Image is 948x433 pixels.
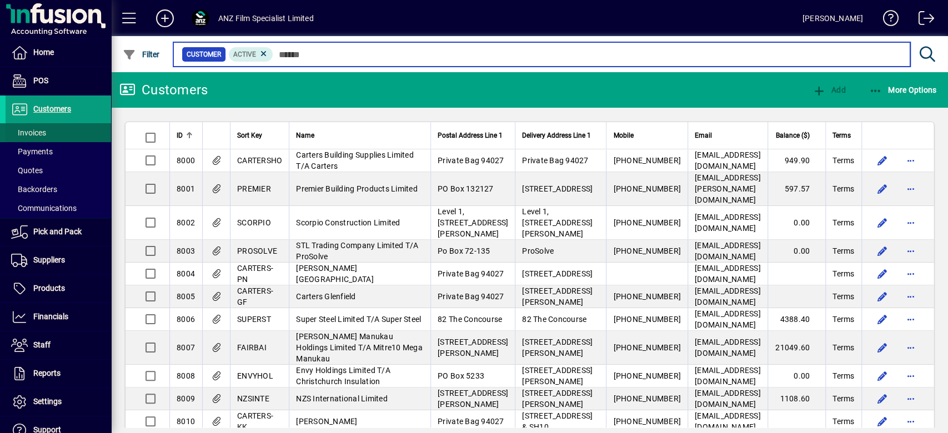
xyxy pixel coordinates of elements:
button: Add [809,80,848,100]
span: [PHONE_NUMBER] [613,394,681,403]
span: [EMAIL_ADDRESS][PERSON_NAME][DOMAIN_NAME] [695,173,761,204]
span: Payments [11,147,53,156]
span: 8005 [177,292,195,301]
span: NZS International Limited [296,394,387,403]
td: 1108.60 [768,387,826,410]
span: [STREET_ADDRESS][PERSON_NAME] [438,389,508,409]
span: Premier Building Products Limited [296,184,417,193]
button: More Options [866,80,940,100]
a: Staff [6,331,111,359]
span: [PERSON_NAME] Manukau Holdings Limited T/A Mitre10 Mega Manukau [296,332,422,363]
span: CARTERS-GF [237,286,273,306]
span: Level 1, [STREET_ADDRESS][PERSON_NAME] [438,207,508,238]
span: 82 The Concourse [438,315,502,324]
span: Private Bag 94027 [522,156,588,165]
span: 8009 [177,394,195,403]
a: Settings [6,388,111,416]
span: [EMAIL_ADDRESS][DOMAIN_NAME] [695,286,761,306]
span: [EMAIL_ADDRESS][DOMAIN_NAME] [695,411,761,431]
span: [EMAIL_ADDRESS][DOMAIN_NAME] [695,309,761,329]
span: Delivery Address Line 1 [522,129,591,142]
span: [STREET_ADDRESS] [522,269,593,278]
span: Sort Key [237,129,262,142]
mat-chip: Activation Status: Active [229,47,273,62]
span: Home [33,48,54,57]
span: Po Box 72-135 [438,246,490,255]
span: Private Bag 94027 [438,417,504,426]
button: More options [902,412,920,430]
span: Quotes [11,166,43,175]
span: [EMAIL_ADDRESS][DOMAIN_NAME] [695,213,761,233]
button: Edit [873,265,891,283]
a: Quotes [6,161,111,180]
span: Envy Holdings Limited T/A Christchurch Insulation [296,366,390,386]
a: Backorders [6,180,111,199]
a: Invoices [6,123,111,142]
span: [EMAIL_ADDRESS][DOMAIN_NAME] [695,338,761,358]
a: Home [6,39,111,67]
button: More options [902,152,920,169]
span: Terms [832,217,854,228]
button: Edit [873,152,891,169]
div: ANZ Film Specialist Limited [218,9,314,27]
button: Edit [873,180,891,198]
span: [PHONE_NUMBER] [613,315,681,324]
span: [STREET_ADDRESS] & SH10 [522,411,593,431]
span: Mobile [613,129,633,142]
button: More options [902,310,920,328]
span: Terms [832,291,854,302]
span: [PHONE_NUMBER] [613,417,681,426]
span: Terms [832,245,854,256]
span: Terms [832,155,854,166]
span: Super Steel Limited T/A Super Steel [296,315,421,324]
span: SUPERST [237,315,271,324]
span: 8010 [177,417,195,426]
span: Terms [832,268,854,279]
span: Private Bag 94027 [438,292,504,301]
div: Customers [119,81,208,99]
span: PREMIER [237,184,271,193]
span: Terms [832,370,854,381]
span: POS [33,76,48,85]
span: [PHONE_NUMBER] [613,292,681,301]
span: Name [296,129,314,142]
span: Staff [33,340,51,349]
span: [PHONE_NUMBER] [613,184,681,193]
span: FAIRBAI [237,343,267,352]
button: Profile [183,8,218,28]
span: Pick and Pack [33,227,82,236]
span: [EMAIL_ADDRESS][DOMAIN_NAME] [695,264,761,284]
span: ID [177,129,183,142]
a: Logout [910,2,934,38]
a: Products [6,275,111,303]
span: 8002 [177,218,195,227]
a: Reports [6,360,111,387]
button: More options [902,339,920,356]
td: 0.00 [768,365,826,387]
button: More options [902,214,920,231]
span: Terms [832,314,854,325]
button: Edit [873,214,891,231]
span: [STREET_ADDRESS][PERSON_NAME] [522,389,593,409]
button: Edit [873,242,891,260]
div: Name [296,129,424,142]
span: [EMAIL_ADDRESS][DOMAIN_NAME] [695,389,761,409]
span: 8007 [177,343,195,352]
span: 8008 [177,371,195,380]
span: Terms [832,129,851,142]
span: Add [812,85,845,94]
td: 4388.40 [768,308,826,331]
span: Financials [33,312,68,321]
span: 8000 [177,156,195,165]
div: [PERSON_NAME] [802,9,863,27]
span: [EMAIL_ADDRESS][DOMAIN_NAME] [695,366,761,386]
span: [STREET_ADDRESS] [522,184,593,193]
td: 21049.60 [768,331,826,365]
button: Edit [873,412,891,430]
span: Products [33,284,65,293]
td: 0.00 [768,240,826,263]
span: Customer [187,49,221,60]
span: ProSolve [522,246,554,255]
td: 0.00 [768,206,826,240]
span: 8001 [177,184,195,193]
